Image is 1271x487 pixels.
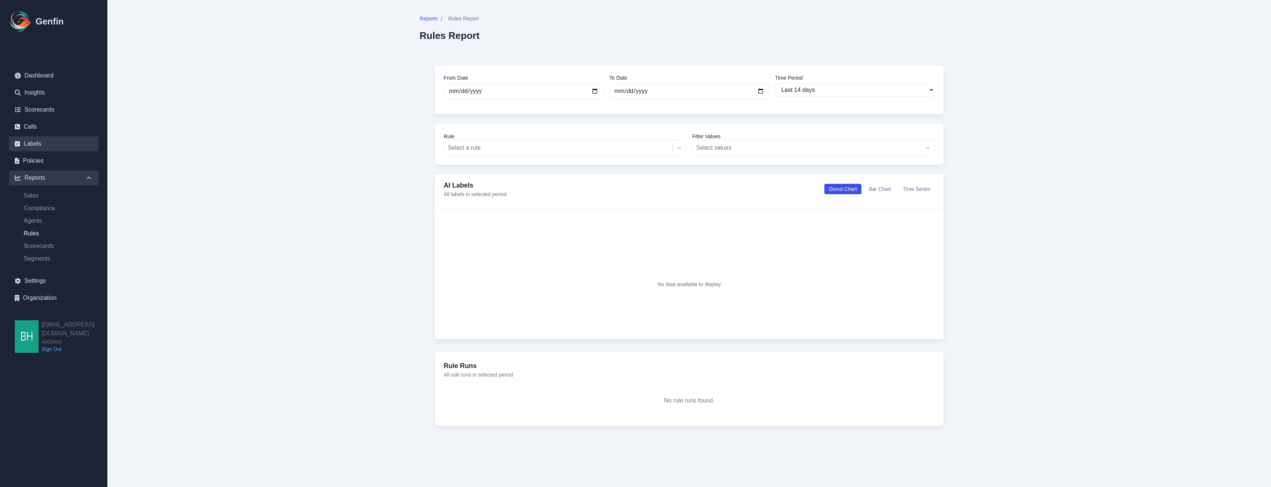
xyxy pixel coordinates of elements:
label: From Date [444,74,603,82]
a: Labels [9,136,99,151]
label: Filter Values [692,133,935,140]
button: Donut Chart [824,184,861,194]
a: Organization [9,291,99,305]
h2: Rules Report [420,30,480,41]
label: Rule [444,133,686,140]
div: No rule runs found. [444,384,935,417]
label: To Date [609,74,769,82]
a: Agents [18,216,99,225]
a: Reports [420,15,438,24]
p: All labels in selected period [444,191,507,198]
button: Bar Chart [864,184,895,194]
a: Compliance [18,204,99,213]
a: Policies [9,153,99,168]
img: Logo [9,10,33,33]
h4: AI Labels [444,180,507,191]
a: Scorecards [18,242,99,251]
a: Dashboard [9,68,99,83]
img: bhackett@aadirect.com [15,320,39,353]
h2: [EMAIL_ADDRESS][DOMAIN_NAME] [41,320,107,338]
div: Reports [9,170,99,185]
a: Segments [18,254,99,263]
h3: Rule Runs [444,361,935,371]
a: Insights [9,85,99,100]
h1: Genfin [36,16,64,27]
a: Sign Out [41,345,107,353]
span: AADirect [41,338,107,345]
p: All rule runs in selected period [444,371,935,378]
label: Time Period [775,74,935,82]
button: Time Series [898,184,935,194]
a: Calls [9,119,99,134]
span: Rules Report [448,15,478,22]
a: Sales [18,191,99,200]
span: / [441,15,442,24]
span: Reports [420,15,438,22]
a: Rules [18,229,99,238]
a: Settings [9,274,99,288]
a: Scorecards [9,102,99,117]
p: No data available to display [657,281,721,288]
